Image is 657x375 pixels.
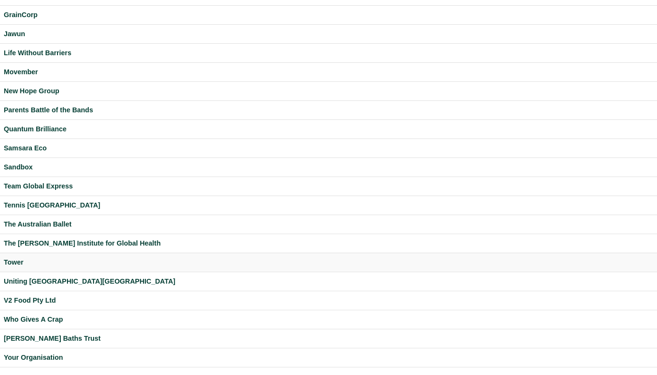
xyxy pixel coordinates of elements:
[4,276,653,287] a: Uniting [GEOGRAPHIC_DATA][GEOGRAPHIC_DATA]
[4,48,653,59] a: Life Without Barriers
[4,333,653,344] a: [PERSON_NAME] Baths Trust
[4,238,653,249] a: The [PERSON_NAME] Institute for Global Health
[4,105,653,116] a: Parents Battle of the Bands
[4,67,653,78] a: Movember
[4,257,653,268] a: Tower
[4,162,653,173] a: Sandbox
[4,200,653,211] a: Tennis [GEOGRAPHIC_DATA]
[4,124,653,135] a: Quantum Brilliance
[4,86,653,97] a: New Hope Group
[4,295,653,306] a: V2 Food Pty Ltd
[4,314,653,325] a: Who Gives A Crap
[4,10,653,20] a: GrainCorp
[4,29,653,39] a: Jawun
[4,352,653,363] a: Your Organisation
[4,143,653,154] a: Samsara Eco
[4,181,653,192] a: Team Global Express
[4,219,653,230] a: The Australian Ballet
